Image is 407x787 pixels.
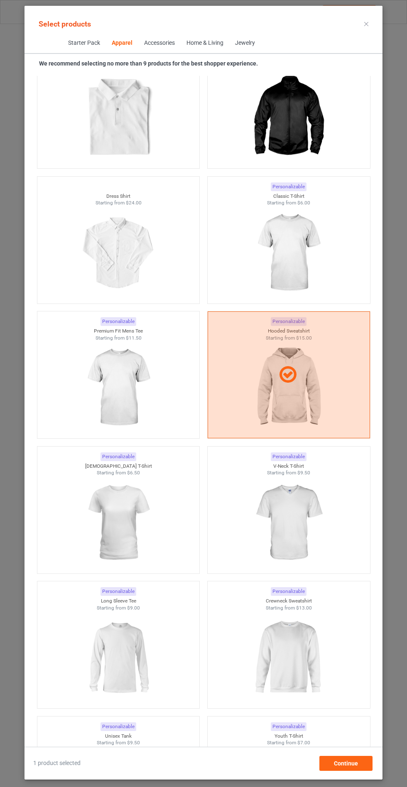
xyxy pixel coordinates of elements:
[208,199,370,206] div: Starting from
[125,335,141,341] span: $11.50
[144,39,174,47] div: Accessories
[37,328,200,335] div: Premium Fit Mens Tee
[208,193,370,200] div: Classic T-Shirt
[81,611,155,704] img: regular.jpg
[37,199,200,206] div: Starting from
[101,722,136,731] div: Personalizable
[251,206,326,299] img: regular.jpg
[111,39,132,47] div: Apparel
[37,598,200,605] div: Long Sleeve Tee
[125,200,141,206] span: $24.00
[208,605,370,612] div: Starting from
[39,19,91,28] span: Select products
[37,335,200,342] div: Starting from
[37,463,200,470] div: [DEMOGRAPHIC_DATA] T-Shirt
[251,476,326,569] img: regular.jpg
[81,71,155,164] img: regular.jpg
[101,587,136,596] div: Personalizable
[37,739,200,746] div: Starting from
[297,200,310,206] span: $6.00
[62,33,105,53] span: Starter Pack
[235,39,255,47] div: Jewelry
[208,733,370,740] div: Youth T-Shirt
[37,469,200,476] div: Starting from
[251,71,326,164] img: regular.jpg
[296,605,312,611] span: $13.00
[271,722,306,731] div: Personalizable
[271,182,306,191] div: Personalizable
[37,605,200,612] div: Starting from
[37,193,200,200] div: Dress Shirt
[81,341,155,434] img: regular.jpg
[208,739,370,746] div: Starting from
[297,470,310,476] span: $9.50
[39,60,258,67] strong: We recommend selecting no more than 9 products for the best shopper experience.
[208,469,370,476] div: Starting from
[101,317,136,326] div: Personalizable
[127,470,140,476] span: $6.50
[81,206,155,299] img: regular.jpg
[319,756,373,771] div: Continue
[208,463,370,470] div: V-Neck T-Shirt
[127,740,140,746] span: $9.50
[186,39,223,47] div: Home & Living
[127,605,140,611] span: $9.00
[271,452,306,461] div: Personalizable
[208,598,370,605] div: Crewneck Sweatshirt
[81,476,155,569] img: regular.jpg
[33,759,81,768] span: 1 product selected
[297,740,310,746] span: $7.00
[271,587,306,596] div: Personalizable
[37,733,200,740] div: Unisex Tank
[101,452,136,461] div: Personalizable
[334,760,358,767] span: Continue
[251,611,326,704] img: regular.jpg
